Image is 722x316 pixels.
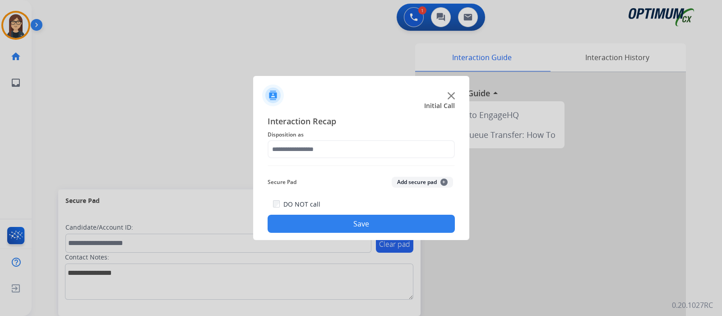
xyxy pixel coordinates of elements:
span: Interaction Recap [268,115,455,129]
button: Save [268,215,455,233]
button: Add secure pad+ [392,177,453,188]
span: + [440,179,448,186]
span: Disposition as [268,129,455,140]
p: 0.20.1027RC [672,300,713,311]
label: DO NOT call [283,200,320,209]
span: Secure Pad [268,177,296,188]
span: Initial Call [424,101,455,110]
img: contactIcon [262,85,284,106]
img: contact-recap-line.svg [268,165,455,166]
